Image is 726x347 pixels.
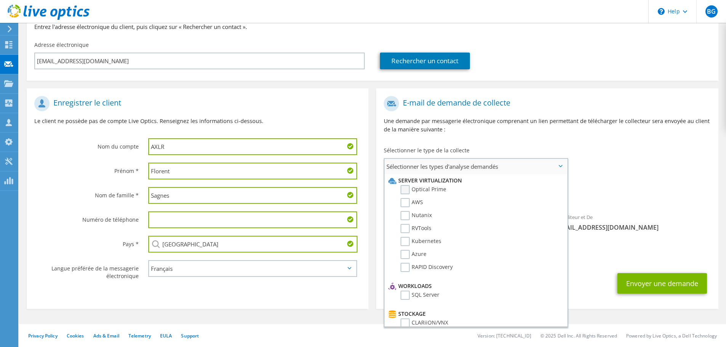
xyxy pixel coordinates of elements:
li: Workloads [386,281,563,291]
label: Pays * [34,236,139,248]
label: SQL Server [401,291,439,300]
label: RVTools [401,224,431,233]
li: Version: [TECHNICAL_ID] [478,333,531,339]
h3: Entrez l'adresse électronique du client, puis cliquez sur « Rechercher un contact ». [34,22,711,31]
div: CC et Répondre à [376,239,718,265]
label: Optical Prime [401,185,446,194]
button: Envoyer une demande [617,273,707,294]
label: Azure [401,250,426,259]
label: Langue préférée de la messagerie électronique [34,260,139,280]
label: AWS [401,198,423,207]
div: Collectes demandées [376,177,718,205]
label: Adresse électronique [34,41,89,49]
label: RAPID Discovery [401,263,453,272]
span: BG [705,5,718,18]
a: Rechercher un contact [380,53,470,69]
a: EULA [160,333,172,339]
h1: E-mail de demande de collecte [384,96,707,111]
a: Support [181,333,199,339]
label: Prénom * [34,163,139,175]
label: Nutanix [401,211,432,220]
li: Server Virtualization [386,176,563,185]
li: © 2025 Dell Inc. All Rights Reserved [540,333,617,339]
div: Expéditeur et De [547,209,718,235]
div: Vers [376,209,547,235]
label: Nom de famille * [34,187,139,199]
label: Kubernetes [401,237,441,246]
a: Cookies [67,333,84,339]
label: CLARiiON/VNX [401,318,448,328]
a: Ads & Email [93,333,119,339]
h1: Enregistrer le client [34,96,357,111]
p: Une demande par messagerie électronique comprenant un lien permettant de télécharger le collecteu... [384,117,710,134]
a: Telemetry [128,333,151,339]
span: [EMAIL_ADDRESS][DOMAIN_NAME] [555,223,711,232]
li: Powered by Live Optics, a Dell Technology [626,333,717,339]
span: Sélectionner les types d'analyse demandés [385,159,567,174]
label: Nom du compte [34,138,139,150]
label: Sélectionner le type de la collecte [384,147,470,154]
li: Stockage [386,309,563,318]
p: Le client ne possède pas de compte Live Optics. Renseignez les informations ci-dessous. [34,117,361,125]
svg: \n [658,8,665,15]
label: Numéro de téléphone [34,211,139,224]
a: Privacy Policy [28,333,58,339]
